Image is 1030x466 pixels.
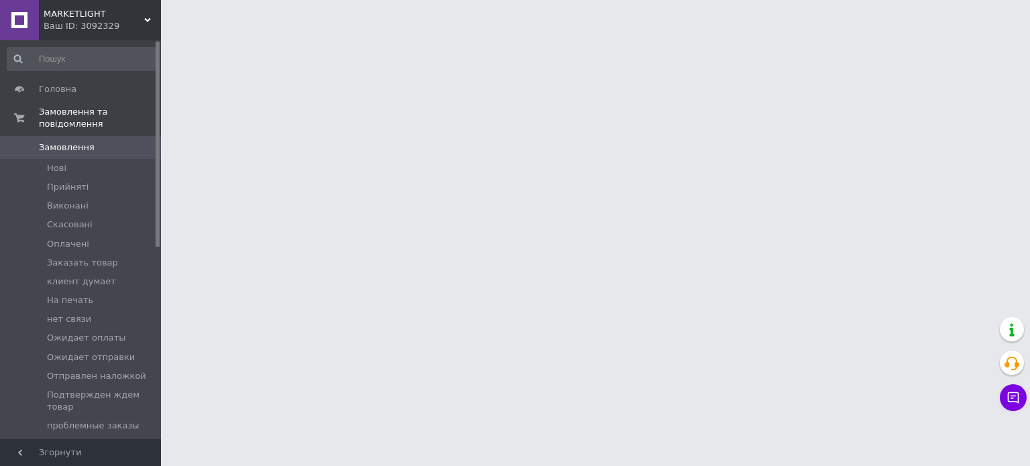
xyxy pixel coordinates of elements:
span: На печать [47,294,93,306]
input: Пошук [7,47,158,71]
span: Заказать товар [47,257,118,269]
span: Замовлення та повідомлення [39,106,161,130]
button: Чат з покупцем [1000,384,1027,411]
div: Ваш ID: 3092329 [44,20,161,32]
span: Оплачені [47,238,89,250]
span: MARKETLIGHT [44,8,144,20]
span: Головна [39,83,76,95]
span: Скасовані [47,219,93,231]
span: Отправлен наложкой [47,370,146,382]
span: Прийняті [47,181,89,193]
span: Замовлення [39,141,95,154]
span: Подтвержден ждем товар [47,389,157,413]
span: клиент думает [47,276,116,288]
span: проблемные заказы [47,420,139,432]
span: Нові [47,162,66,174]
span: Виконані [47,200,89,212]
span: Ожидает отправки [47,351,135,363]
span: нет связи [47,313,91,325]
span: Ожидает оплаты [47,332,126,344]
